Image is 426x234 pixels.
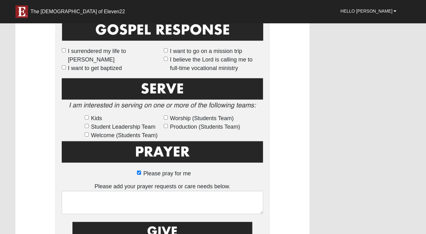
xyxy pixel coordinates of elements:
[85,132,89,137] input: Welcome (Students Team)
[137,171,141,175] input: Please pray for me
[170,123,240,131] span: Production (Students Team)
[62,65,66,69] input: I want to get baptized
[85,115,89,120] input: Kids
[31,9,125,15] div: The [DEMOGRAPHIC_DATA] of Eleven22
[62,18,263,46] img: GospelResponseBLK.png
[336,3,401,19] a: Hello [PERSON_NAME]
[62,140,263,168] img: Prayer.png
[164,115,168,120] input: Worship (Students Team)
[164,124,168,128] input: Production (Students Team)
[91,123,156,131] span: Student Leadership Team
[143,170,191,177] span: Please pray for me
[15,5,28,18] img: E-icon-fireweed-White-TM.png
[91,114,102,123] span: Kids
[62,182,263,214] div: Please add your prayer requests or care needs below.
[62,77,263,113] img: Serve2.png
[164,57,168,61] input: I believe the Lord is calling me to full-time vocational ministry
[164,48,168,52] input: I want to go on a mission trip
[62,48,66,52] input: I surrendered my life to [PERSON_NAME]
[170,114,234,123] span: Worship (Students Team)
[85,124,89,128] input: Student Leadership Team
[340,9,392,14] span: Hello [PERSON_NAME]
[170,56,263,73] span: I believe the Lord is calling me to full-time vocational ministry
[91,131,157,140] span: Welcome (Students Team)
[170,47,242,56] span: I want to go on a mission trip
[68,64,122,73] span: I want to get baptized
[11,2,130,18] a: The [DEMOGRAPHIC_DATA] of Eleven22
[68,47,161,64] span: I surrendered my life to [PERSON_NAME]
